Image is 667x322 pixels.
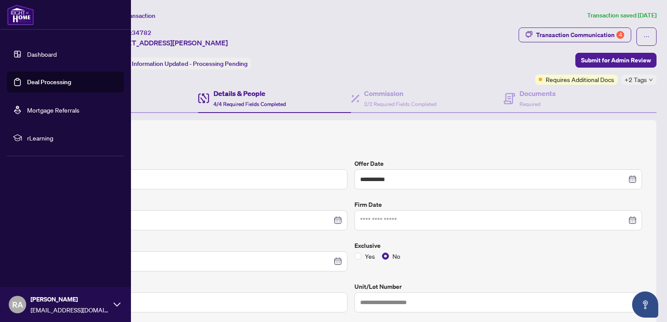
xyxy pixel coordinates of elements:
span: [STREET_ADDRESS][PERSON_NAME] [108,38,228,48]
img: logo [7,4,34,25]
a: Mortgage Referrals [27,106,79,114]
h2: Trade Details [60,134,642,148]
label: Offer Date [354,159,642,168]
span: Required [519,101,540,107]
span: +2 Tags [625,75,647,85]
button: Transaction Communication4 [519,27,631,42]
span: 4/4 Required Fields Completed [213,101,286,107]
span: Information Updated - Processing Pending [132,60,248,68]
label: Firm Date [354,200,642,209]
label: Unit/Lot Number [354,282,642,291]
a: Deal Processing [27,78,71,86]
button: Submit for Admin Review [575,53,657,68]
span: RA [12,298,23,311]
span: No [389,251,404,261]
span: rLearning [27,133,118,143]
div: 4 [616,31,624,39]
span: View Transaction [109,12,155,20]
a: Dashboard [27,50,57,58]
button: Open asap [632,291,658,318]
span: [EMAIL_ADDRESS][DOMAIN_NAME] [31,305,109,315]
div: Status: [108,58,251,69]
h4: Documents [519,88,556,99]
span: 2/2 Required Fields Completed [364,101,437,107]
h4: Commission [364,88,437,99]
article: Transaction saved [DATE] [587,10,657,21]
h4: Details & People [213,88,286,99]
label: Exclusive [354,241,642,250]
span: 34782 [132,29,151,37]
span: ellipsis [643,34,650,40]
span: Requires Additional Docs [546,75,614,84]
label: Sold Price [60,159,347,168]
label: Conditional Date [60,241,347,250]
span: Yes [361,251,378,261]
span: down [649,78,653,82]
span: [PERSON_NAME] [31,295,109,304]
div: Transaction Communication [536,28,624,42]
span: Submit for Admin Review [581,53,651,67]
label: Number of offers [60,282,347,291]
label: Closing Date [60,200,347,209]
